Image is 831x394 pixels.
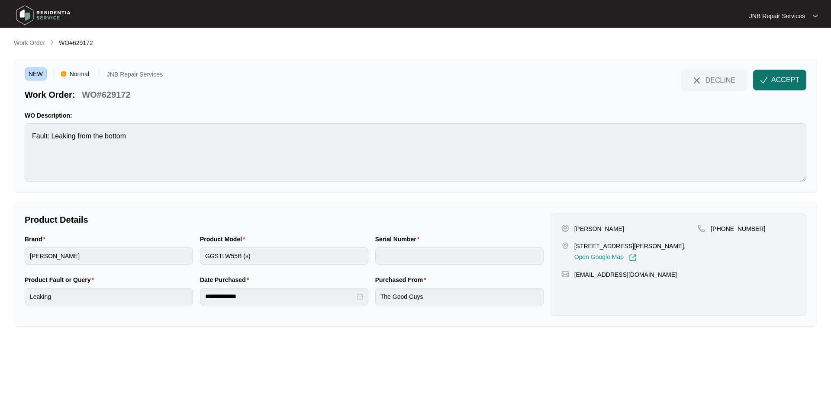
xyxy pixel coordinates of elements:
label: Date Purchased [200,275,252,284]
a: Work Order [12,38,47,48]
img: Link-External [629,254,637,262]
p: WO Description: [25,111,806,120]
label: Purchased From [375,275,430,284]
a: Open Google Map [574,254,637,262]
textarea: Fault: Leaking from the bottom [25,123,806,182]
img: map-pin [561,242,569,250]
p: [EMAIL_ADDRESS][DOMAIN_NAME] [574,270,677,279]
img: chevron-right [48,39,55,46]
img: map-pin [561,270,569,278]
img: user-pin [561,224,569,232]
span: Normal [66,67,93,80]
input: Product Fault or Query [25,288,193,305]
button: check-IconACCEPT [753,70,806,90]
p: Product Details [25,214,544,226]
p: [PHONE_NUMBER] [711,224,765,233]
input: Purchased From [375,288,544,305]
img: Vercel Logo [61,71,66,77]
label: Product Fault or Query [25,275,97,284]
button: close-IconDECLINE [681,70,746,90]
p: Work Order [14,38,45,47]
p: Work Order: [25,89,75,101]
p: [PERSON_NAME] [574,224,624,233]
span: ACCEPT [771,75,799,85]
input: Date Purchased [205,292,355,301]
label: Serial Number [375,235,423,243]
img: map-pin [698,224,705,232]
img: close-Icon [692,75,702,86]
p: [STREET_ADDRESS][PERSON_NAME], [574,242,686,250]
label: Product Model [200,235,249,243]
img: residentia service logo [13,2,74,28]
span: NEW [25,67,47,80]
p: JNB Repair Services [749,12,805,20]
input: Product Model [200,247,368,265]
p: JNB Repair Services [107,71,163,80]
input: Serial Number [375,247,544,265]
img: check-Icon [760,76,768,84]
span: DECLINE [705,75,735,85]
input: Brand [25,247,193,265]
label: Brand [25,235,49,243]
span: WO#629172 [59,39,93,46]
img: dropdown arrow [813,14,818,18]
p: WO#629172 [82,89,130,101]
